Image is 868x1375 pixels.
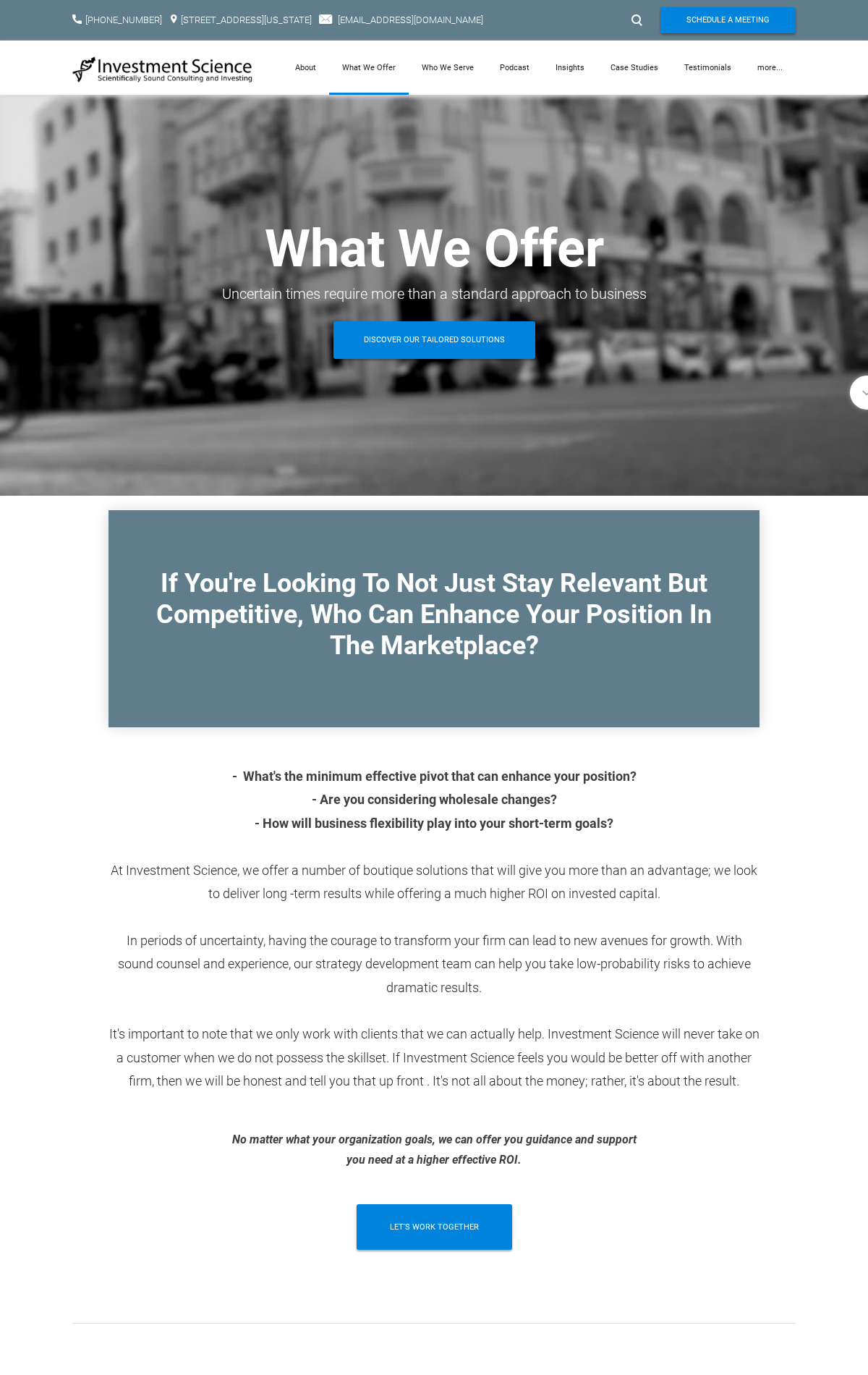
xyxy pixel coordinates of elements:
[660,7,796,33] a: Schedule A Meeting
[72,56,253,83] img: Investment Science | NYC Consulting Services
[487,41,542,95] a: Podcast
[390,1204,479,1250] span: let's work together
[364,321,505,359] span: Discover Our Tailored Solutions
[282,41,329,95] a: About
[338,14,483,25] a: [EMAIL_ADDRESS][DOMAIN_NAME]
[686,7,770,33] span: Schedule A Meeting
[181,14,312,25] a: [STREET_ADDRESS][US_STATE]​
[333,321,535,359] a: Discover Our Tailored Solutions
[542,41,597,95] a: Insights
[232,769,637,831] font: ​​​- Wh​at's the minimum effective pivot that can enhance your position? - Are you considering wh...
[109,742,759,1093] div: At Investment Science, we offer a number of boutique solutions that will give you more than an ad...
[597,41,671,95] a: Case Studies
[265,218,604,279] strong: What We Offer
[357,1204,512,1250] a: let's work together
[72,281,796,307] div: Uncertain times require more than a standard approach to business
[232,1133,637,1167] font: ​No matter what your organization goals, we can offer you guidance and support you need at a high...
[329,41,409,95] a: What We Offer
[156,568,712,661] font: If You're Looking To Not Just Stay Relevant But Competitive, Who Can Enhance Your Position In The...
[409,41,487,95] a: Who We Serve
[85,14,162,25] a: [PHONE_NUMBER]
[744,41,796,95] a: more...
[671,41,744,95] a: Testimonials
